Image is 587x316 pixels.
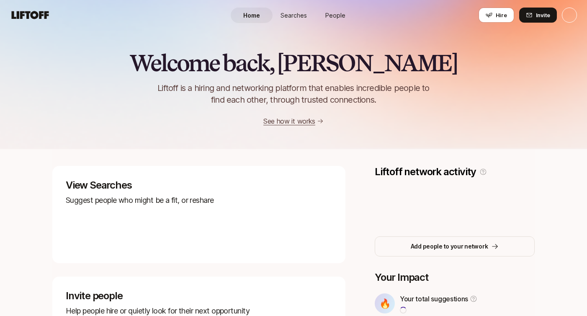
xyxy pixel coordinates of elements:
h2: Welcome back, [PERSON_NAME] [129,50,457,75]
button: Hire [479,8,514,23]
span: Home [243,11,260,20]
p: View Searches [66,179,332,191]
div: 🔥 [375,293,395,313]
span: Hire [496,11,507,19]
p: Liftoff is a hiring and networking platform that enables incredible people to find each other, th... [144,82,443,106]
button: Add people to your network [375,236,535,256]
p: Liftoff network activity [375,166,476,178]
span: Searches [281,11,307,20]
p: Your Impact [375,272,535,283]
span: People [325,11,345,20]
button: Invite [519,8,557,23]
p: Suggest people who might be a fit, or reshare [66,194,332,206]
a: See how it works [263,117,315,125]
a: Home [231,8,273,23]
a: People [314,8,356,23]
span: Invite [536,11,550,19]
p: Your total suggestions [400,293,468,304]
p: Invite people [66,290,332,302]
a: Searches [273,8,314,23]
p: Add people to your network [411,241,488,251]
